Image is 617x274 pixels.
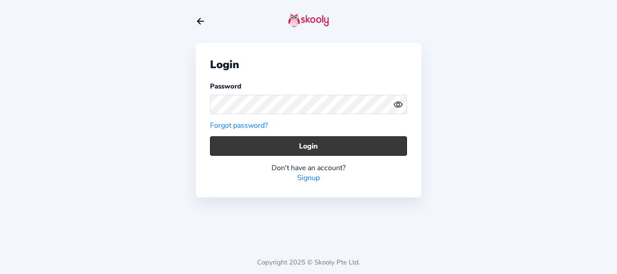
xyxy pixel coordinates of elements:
[210,82,241,91] label: Password
[288,13,329,28] img: skooly-logo.png
[297,173,320,183] a: Signup
[210,136,407,156] button: Login
[196,16,206,26] button: arrow back outline
[210,121,268,130] a: Forgot password?
[393,100,403,109] ion-icon: eye outline
[210,163,407,173] div: Don't have an account?
[393,100,407,109] button: eye outlineeye off outline
[210,57,407,72] div: Login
